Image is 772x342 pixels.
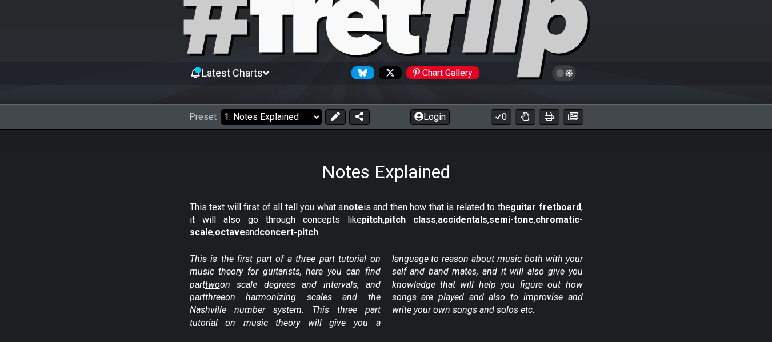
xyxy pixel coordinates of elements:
[189,111,217,122] span: Preset
[349,109,370,125] button: Share Preset
[438,214,487,225] strong: accidentals
[362,214,383,225] strong: pitch
[491,109,511,125] button: 0
[374,66,402,79] a: Follow #fretflip at X
[205,279,220,290] span: two
[539,109,559,125] button: Print
[489,214,534,225] strong: semi-tone
[202,67,263,79] span: Latest Charts
[221,109,322,125] select: Preset
[558,68,571,78] span: Toggle light / dark theme
[347,66,374,79] a: Follow #fretflip at Bluesky
[190,254,583,328] em: This is the first part of a three part tutorial on music theory for guitarists, here you can find...
[215,227,245,238] strong: octave
[343,202,363,212] strong: note
[385,214,436,225] strong: pitch class
[190,201,583,239] p: This text will first of all tell you what a is and then how that is related to the , it will also...
[510,202,581,212] strong: guitar fretboard
[325,109,346,125] button: Edit Preset
[259,227,318,238] strong: concert-pitch
[322,161,450,183] h1: Notes Explained
[515,109,535,125] button: Toggle Dexterity for all fretkits
[402,66,479,79] a: #fretflip at Pinterest
[205,292,225,303] span: three
[563,109,583,125] button: Create image
[410,109,450,125] button: Login
[406,66,479,79] div: Chart Gallery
